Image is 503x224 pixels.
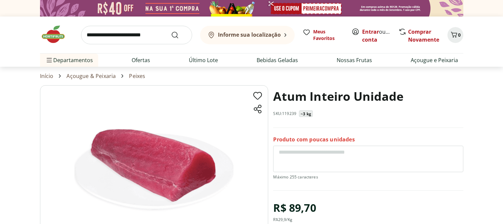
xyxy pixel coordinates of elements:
a: Início [40,73,54,79]
h1: Atum Inteiro Unidade [273,85,403,108]
a: Entrar [362,28,379,35]
a: Açougue e Peixaria [411,56,458,64]
div: R$ 29,9 /Kg [273,217,292,222]
a: Ofertas [132,56,150,64]
span: ou [362,28,392,44]
input: search [81,26,192,44]
img: Hortifruti [40,24,73,44]
span: Meus Favoritos [313,28,344,42]
button: Informe sua localização [200,26,295,44]
a: Comprar Novamente [408,28,439,43]
a: Nossas Frutas [337,56,372,64]
b: Informe sua localização [218,31,281,38]
a: Criar conta [362,28,398,43]
a: Açougue & Peixaria [66,73,116,79]
span: Departamentos [45,52,93,68]
a: Peixes [129,73,145,79]
a: Meus Favoritos [303,28,344,42]
p: ~3 kg [301,111,311,117]
button: Menu [45,52,53,68]
span: 0 [458,32,461,38]
div: R$ 89,70 [273,199,316,217]
button: Submit Search [171,31,187,39]
button: Carrinho [447,27,463,43]
p: SKU: 119239 [273,111,296,116]
a: Bebidas Geladas [257,56,298,64]
p: Produto com poucas unidades [273,136,355,143]
a: Último Lote [189,56,218,64]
